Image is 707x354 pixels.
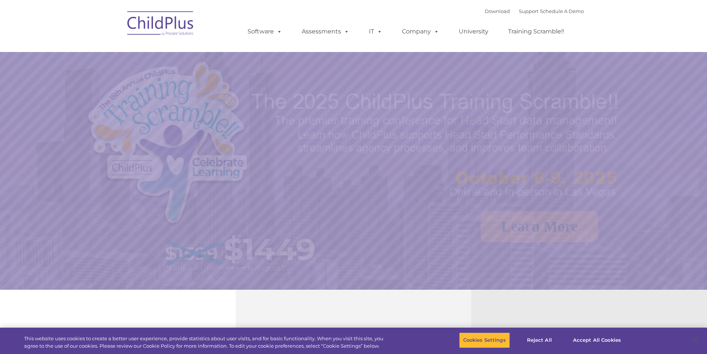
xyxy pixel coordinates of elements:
a: Support [519,8,539,14]
a: Download [485,8,510,14]
div: This website uses cookies to create a better user experience, provide statistics about user visit... [24,335,389,350]
a: IT [361,24,390,39]
a: Assessments [294,24,357,39]
a: Training Scramble!! [501,24,572,39]
a: Schedule A Demo [540,8,584,14]
a: University [451,24,496,39]
button: Accept All Cookies [569,332,625,348]
button: Close [687,332,703,348]
img: ChildPlus by Procare Solutions [124,6,198,43]
button: Reject All [516,332,563,348]
button: Cookies Settings [459,332,510,348]
a: Learn More [481,211,598,242]
a: Software [240,24,289,39]
font: | [485,8,584,14]
a: Company [395,24,446,39]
